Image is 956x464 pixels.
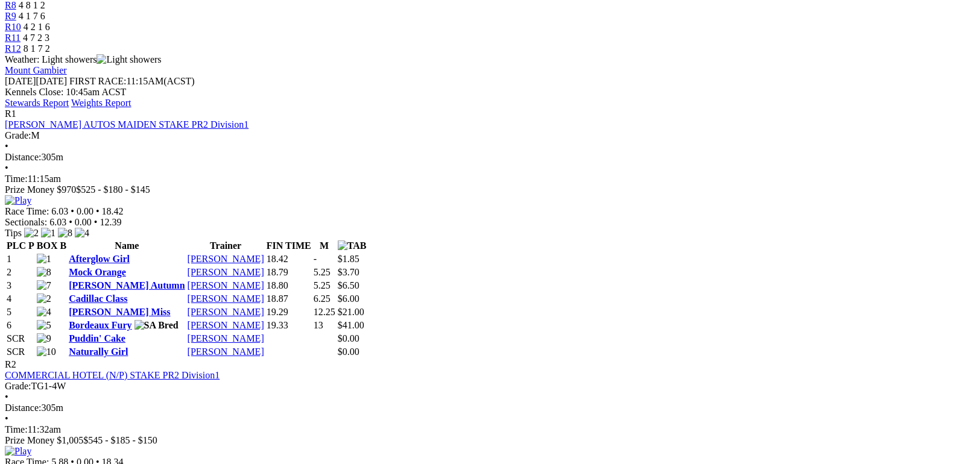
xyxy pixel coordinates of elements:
span: Time: [5,424,28,434]
span: PLC [7,240,26,251]
span: Race Time: [5,206,49,216]
div: 305m [5,152,951,163]
span: 12.39 [100,217,121,227]
span: $0.00 [338,333,359,343]
span: $21.00 [338,307,364,317]
div: 11:15am [5,174,951,184]
span: Distance: [5,152,41,162]
a: Stewards Report [5,98,69,108]
th: FIN TIME [266,240,312,252]
a: [PERSON_NAME] [188,280,264,290]
span: $525 - $180 - $145 [76,184,150,195]
img: 2 [37,293,51,304]
div: 11:32am [5,424,951,435]
span: 8 1 7 2 [24,43,50,54]
img: Light showers [97,54,161,65]
img: 8 [58,228,72,239]
span: $545 - $185 - $150 [83,435,157,445]
a: Cadillac Class [69,293,127,304]
span: • [94,217,98,227]
a: [PERSON_NAME] [188,333,264,343]
a: Bordeaux Fury [69,320,131,330]
td: 3 [6,280,35,292]
a: R10 [5,22,21,32]
img: 5 [37,320,51,331]
span: $41.00 [338,320,364,330]
div: M [5,130,951,141]
span: $6.50 [338,280,359,290]
img: TAB [338,240,367,251]
span: R11 [5,33,21,43]
td: 19.29 [266,306,312,318]
span: $3.70 [338,267,359,277]
a: [PERSON_NAME] Miss [69,307,170,317]
span: • [71,206,74,216]
a: R9 [5,11,16,21]
span: • [5,413,8,424]
span: 4 2 1 6 [24,22,50,32]
span: Time: [5,174,28,184]
span: • [5,163,8,173]
span: R12 [5,43,21,54]
a: [PERSON_NAME] AUTOS MAIDEN STAKE PR2 Division1 [5,119,248,130]
a: [PERSON_NAME] [188,254,264,264]
span: Grade: [5,381,31,391]
td: 5 [6,306,35,318]
a: Puddin' Cake [69,333,125,343]
img: 8 [37,267,51,278]
text: 5.25 [314,267,331,277]
span: $0.00 [338,346,359,357]
span: Weather: Light showers [5,54,162,64]
a: [PERSON_NAME] [188,267,264,277]
text: 5.25 [314,280,331,290]
div: 305m [5,403,951,413]
span: BOX [37,240,58,251]
span: 18.42 [102,206,124,216]
td: 2 [6,266,35,278]
a: COMMERCIAL HOTEL (N/P) STAKE PR2 Division1 [5,370,220,380]
img: SA Bred [135,320,179,331]
td: 18.42 [266,253,312,265]
img: Play [5,195,31,206]
span: B [60,240,66,251]
img: 4 [37,307,51,318]
img: 1 [41,228,55,239]
a: Weights Report [71,98,131,108]
span: • [5,141,8,151]
text: 13 [314,320,323,330]
a: Naturally Girl [69,346,128,357]
td: 18.80 [266,280,312,292]
span: 0.00 [75,217,92,227]
span: Distance: [5,403,41,413]
span: 11:15AM(ACST) [69,76,195,86]
img: 1 [37,254,51,265]
img: 9 [37,333,51,344]
span: $1.85 [338,254,359,264]
span: 4 1 7 6 [19,11,45,21]
text: 12.25 [314,307,335,317]
td: 6 [6,319,35,331]
span: 6.03 [49,217,66,227]
img: 10 [37,346,56,357]
img: 7 [37,280,51,291]
span: Sectionals: [5,217,47,227]
span: • [5,392,8,402]
a: [PERSON_NAME] [188,293,264,304]
span: [DATE] [5,76,36,86]
div: Kennels Close: 10:45am ACST [5,87,951,98]
span: 6.03 [51,206,68,216]
span: • [96,206,100,216]
span: 0.00 [77,206,93,216]
a: [PERSON_NAME] [188,320,264,330]
span: Grade: [5,130,31,140]
img: 2 [24,228,39,239]
text: 6.25 [314,293,331,304]
td: 18.79 [266,266,312,278]
span: 4 7 2 3 [23,33,49,43]
a: Afterglow Girl [69,254,130,264]
span: • [69,217,72,227]
a: Mount Gambier [5,65,67,75]
a: [PERSON_NAME] [188,346,264,357]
